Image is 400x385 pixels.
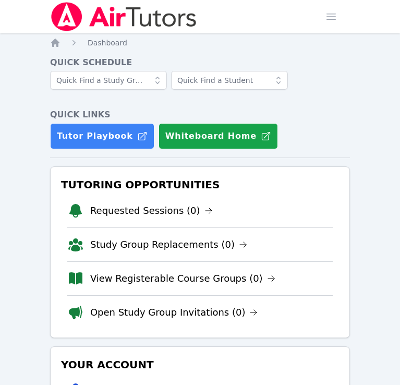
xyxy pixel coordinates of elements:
[159,123,278,149] button: Whiteboard Home
[90,237,247,252] a: Study Group Replacements (0)
[90,305,258,320] a: Open Study Group Invitations (0)
[50,123,154,149] a: Tutor Playbook
[88,38,127,48] a: Dashboard
[50,71,167,90] input: Quick Find a Study Group
[50,109,350,121] h4: Quick Links
[171,71,288,90] input: Quick Find a Student
[59,355,341,374] h3: Your Account
[90,271,275,286] a: View Registerable Course Groups (0)
[50,2,198,31] img: Air Tutors
[59,175,341,194] h3: Tutoring Opportunities
[50,38,350,48] nav: Breadcrumb
[90,203,213,218] a: Requested Sessions (0)
[88,39,127,47] span: Dashboard
[50,56,350,69] h4: Quick Schedule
